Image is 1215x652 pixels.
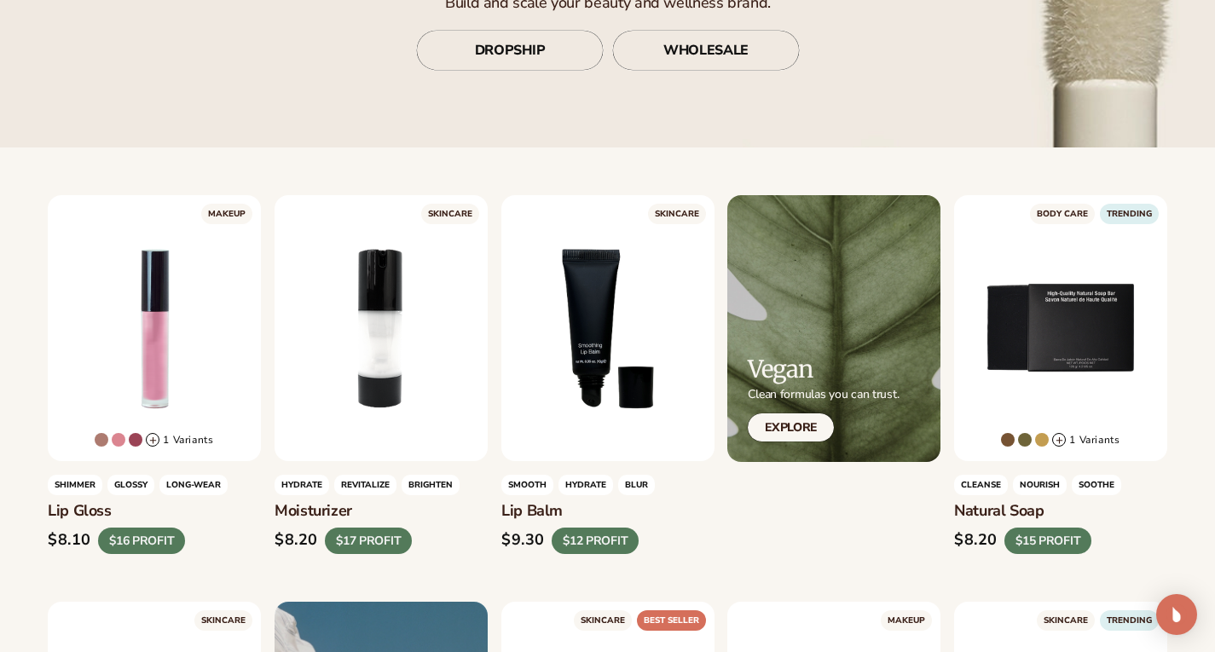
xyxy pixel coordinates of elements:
span: Shimmer [48,476,102,496]
div: $12 PROFIT [552,528,639,554]
h3: Natural Soap [954,503,1167,522]
span: SOOTHE [1072,476,1121,496]
div: $16 PROFIT [98,528,185,554]
h3: Moisturizer [275,503,488,522]
span: GLOSSY [107,476,154,496]
div: $8.10 [48,532,91,551]
a: WHOLESALE [612,30,800,71]
h3: Lip Gloss [48,503,261,522]
span: NOURISH [1013,476,1067,496]
div: $8.20 [954,532,998,551]
a: DROPSHIP [416,30,604,71]
h3: Lip Balm [501,503,715,522]
span: HYDRATE [558,476,613,496]
div: Open Intercom Messenger [1156,594,1197,635]
span: REVITALIZE [334,476,396,496]
span: Cleanse [954,476,1008,496]
span: HYDRATE [275,476,329,496]
p: Clean formulas you can trust. [748,387,899,402]
span: LONG-WEAR [159,476,228,496]
div: $15 PROFIT [1004,528,1091,554]
span: BRIGHTEN [402,476,460,496]
div: $9.30 [501,532,545,551]
div: $8.20 [275,532,318,551]
span: SMOOTH [501,476,553,496]
h2: Vegan [748,356,899,383]
a: Explore [748,413,834,441]
span: BLUR [618,476,655,496]
div: $17 PROFIT [325,528,412,554]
